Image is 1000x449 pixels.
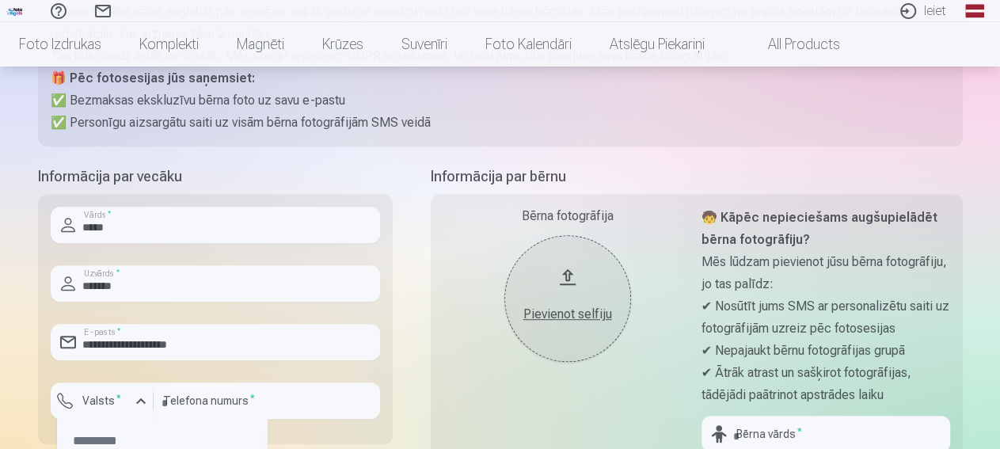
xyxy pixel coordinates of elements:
[702,251,950,295] p: Mēs lūdzam pievienot jūsu bērna fotogrāfiju, jo tas palīdz:
[76,393,127,409] label: Valsts
[51,112,950,134] p: ✅ Personīgu aizsargātu saiti uz visām bērna fotogrāfijām SMS veidā
[702,295,950,340] p: ✔ Nosūtīt jums SMS ar personalizētu saiti uz fotogrāfijām uzreiz pēc fotosesijas
[702,210,937,247] strong: 🧒 Kāpēc nepieciešams augšupielādēt bērna fotogrāfiju?
[724,22,859,67] a: All products
[431,166,963,188] h5: Informācija par bērnu
[702,340,950,362] p: ✔ Nepajaukt bērnu fotogrāfijas grupā
[120,22,218,67] a: Komplekti
[51,89,950,112] p: ✅ Bezmaksas ekskluzīvu bērna foto uz savu e-pastu
[702,362,950,406] p: ✔ Ātrāk atrast un sašķirot fotogrāfijas, tādējādi paātrinot apstrādes laiku
[38,166,393,188] h5: Informācija par vecāku
[591,22,724,67] a: Atslēgu piekariņi
[382,22,466,67] a: Suvenīri
[303,22,382,67] a: Krūzes
[51,70,255,86] strong: 🎁 Pēc fotosesijas jūs saņemsiet:
[520,305,615,324] div: Pievienot selfiju
[218,22,303,67] a: Magnēti
[504,235,631,362] button: Pievienot selfiju
[443,207,692,226] div: Bērna fotogrāfija
[51,382,154,419] button: Valsts*
[466,22,591,67] a: Foto kalendāri
[6,6,24,16] img: /fa1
